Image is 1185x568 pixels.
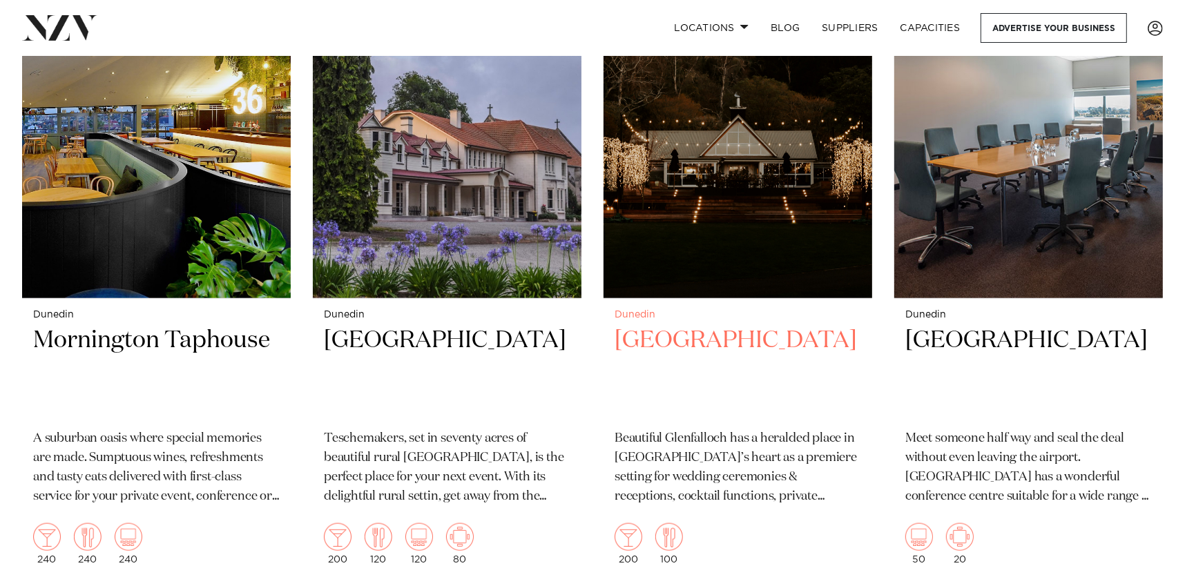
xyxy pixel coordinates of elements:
[74,523,102,551] img: dining.png
[615,310,861,320] small: Dunedin
[324,523,351,565] div: 200
[905,523,933,565] div: 50
[811,13,889,43] a: SUPPLIERS
[615,523,642,551] img: cocktail.png
[655,523,683,551] img: dining.png
[33,523,61,565] div: 240
[115,523,142,565] div: 240
[74,523,102,565] div: 240
[324,429,570,507] p: Teschemakers, set in seventy acres of beautiful rural [GEOGRAPHIC_DATA], is the perfect place for...
[446,523,474,551] img: meeting.png
[33,523,61,551] img: cocktail.png
[405,523,433,565] div: 120
[324,310,570,320] small: Dunedin
[905,325,1152,418] h2: [GEOGRAPHIC_DATA]
[33,325,280,418] h2: Mornington Taphouse
[663,13,760,43] a: Locations
[905,310,1152,320] small: Dunedin
[946,523,974,551] img: meeting.png
[446,523,474,565] div: 80
[33,429,280,507] p: A suburban oasis where special memories are made. Sumptuous wines, refreshments and tasty eats de...
[889,13,972,43] a: Capacities
[905,523,933,551] img: theatre.png
[760,13,811,43] a: BLOG
[365,523,392,551] img: dining.png
[615,429,861,507] p: Beautiful Glenfalloch has a heralded place in [GEOGRAPHIC_DATA]’s heart as a premiere setting for...
[981,13,1127,43] a: Advertise your business
[324,325,570,418] h2: [GEOGRAPHIC_DATA]
[324,523,351,551] img: cocktail.png
[115,523,142,551] img: theatre.png
[615,523,642,565] div: 200
[33,310,280,320] small: Dunedin
[22,15,97,40] img: nzv-logo.png
[655,523,683,565] div: 100
[905,429,1152,507] p: Meet someone half way and seal the deal without even leaving the airport. [GEOGRAPHIC_DATA] has a...
[615,325,861,418] h2: [GEOGRAPHIC_DATA]
[365,523,392,565] div: 120
[405,523,433,551] img: theatre.png
[946,523,974,565] div: 20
